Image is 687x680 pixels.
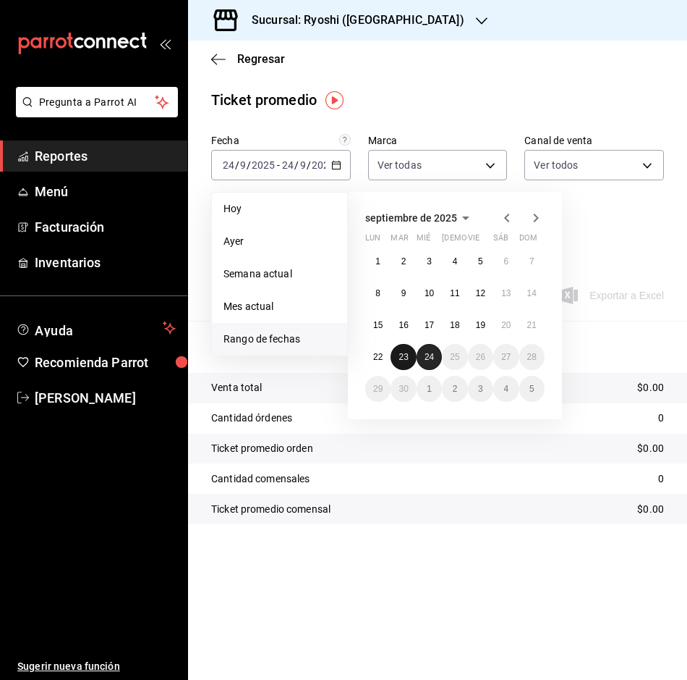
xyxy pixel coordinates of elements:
[325,91,343,109] img: Tooltip marker
[373,320,383,330] abbr: 15 de septiembre de 2025
[211,471,310,487] p: Cantidad comensales
[427,256,432,266] abbr: 3 de septiembre de 2025
[35,217,176,237] span: Facturación
[493,312,519,338] button: 20 de septiembre de 2025
[529,256,534,266] abbr: 7 de septiembre de 2025
[501,352,511,362] abbr: 27 de septiembre de 2025
[398,384,408,394] abbr: 30 de septiembre de 2025
[478,384,483,394] abbr: 3 de octubre de 2025
[493,280,519,306] button: 13 de septiembre de 2025
[503,256,508,266] abbr: 6 de septiembre de 2025
[222,159,235,171] input: --
[299,159,307,171] input: --
[524,135,664,146] label: Canal de venta
[476,352,485,362] abbr: 26 de septiembre de 2025
[637,380,664,395] p: $0.00
[527,320,537,330] abbr: 21 de septiembre de 2025
[468,233,479,248] abbr: viernes
[442,344,467,370] button: 25 de septiembre de 2025
[417,248,442,274] button: 3 de septiembre de 2025
[534,158,578,172] span: Ver todos
[235,159,239,171] span: /
[468,280,493,306] button: 12 de septiembre de 2025
[211,135,351,146] label: Fecha
[493,248,519,274] button: 6 de septiembre de 2025
[391,248,416,274] button: 2 de septiembre de 2025
[365,280,391,306] button: 8 de septiembre de 2025
[16,87,178,117] button: Pregunta a Parrot AI
[211,380,262,395] p: Venta total
[211,441,313,456] p: Ticket promedio orden
[427,384,432,394] abbr: 1 de octubre de 2025
[442,280,467,306] button: 11 de septiembre de 2025
[368,135,508,146] label: Marca
[211,52,285,66] button: Regresar
[424,352,434,362] abbr: 24 de septiembre de 2025
[493,376,519,402] button: 4 de octubre de 2025
[450,352,459,362] abbr: 25 de septiembre de 2025
[391,280,416,306] button: 9 de septiembre de 2025
[17,659,176,674] span: Sugerir nueva función
[658,471,664,487] p: 0
[159,38,171,49] button: open_drawer_menu
[391,233,408,248] abbr: martes
[311,159,336,171] input: ----
[237,52,285,66] span: Regresar
[417,312,442,338] button: 17 de septiembre de 2025
[339,134,351,146] svg: Información delimitada a máximo 62 días.
[223,299,336,314] span: Mes actual
[468,248,493,274] button: 5 de septiembre de 2025
[365,344,391,370] button: 22 de septiembre de 2025
[401,256,406,266] abbr: 2 de septiembre de 2025
[468,376,493,402] button: 3 de octubre de 2025
[442,376,467,402] button: 2 de octubre de 2025
[365,212,457,224] span: septiembre de 2025
[373,352,383,362] abbr: 22 de septiembre de 2025
[442,233,527,248] abbr: jueves
[35,319,157,337] span: Ayuda
[211,502,330,517] p: Ticket promedio comensal
[391,376,416,402] button: 30 de septiembre de 2025
[527,352,537,362] abbr: 28 de septiembre de 2025
[281,159,294,171] input: --
[365,209,474,227] button: septiembre de 2025
[35,146,176,166] span: Reportes
[223,332,336,347] span: Rango de fechas
[398,352,408,362] abbr: 23 de septiembre de 2025
[211,411,292,426] p: Cantidad órdenes
[519,376,545,402] button: 5 de octubre de 2025
[658,411,664,426] p: 0
[247,159,251,171] span: /
[637,502,664,517] p: $0.00
[35,388,176,408] span: [PERSON_NAME]
[501,288,511,298] abbr: 13 de septiembre de 2025
[365,376,391,402] button: 29 de septiembre de 2025
[529,384,534,394] abbr: 5 de octubre de 2025
[211,89,317,111] div: Ticket promedio
[239,159,247,171] input: --
[468,344,493,370] button: 26 de septiembre de 2025
[223,234,336,249] span: Ayer
[375,288,380,298] abbr: 8 de septiembre de 2025
[35,353,176,372] span: Recomienda Parrot
[365,233,380,248] abbr: lunes
[223,266,336,282] span: Semana actual
[527,288,537,298] abbr: 14 de septiembre de 2025
[39,95,155,110] span: Pregunta a Parrot AI
[493,344,519,370] button: 27 de septiembre de 2025
[373,384,383,394] abbr: 29 de septiembre de 2025
[493,233,508,248] abbr: sábado
[453,384,458,394] abbr: 2 de octubre de 2025
[10,105,178,120] a: Pregunta a Parrot AI
[476,288,485,298] abbr: 12 de septiembre de 2025
[417,280,442,306] button: 10 de septiembre de 2025
[476,320,485,330] abbr: 19 de septiembre de 2025
[453,256,458,266] abbr: 4 de septiembre de 2025
[307,159,311,171] span: /
[401,288,406,298] abbr: 9 de septiembre de 2025
[501,320,511,330] abbr: 20 de septiembre de 2025
[519,344,545,370] button: 28 de septiembre de 2025
[365,248,391,274] button: 1 de septiembre de 2025
[240,12,464,29] h3: Sucursal: Ryoshi ([GEOGRAPHIC_DATA])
